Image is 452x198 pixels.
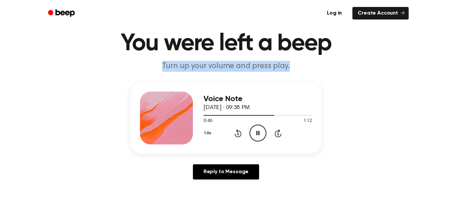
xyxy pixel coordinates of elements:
[193,164,259,179] a: Reply to Message
[43,7,81,20] a: Beep
[203,105,250,111] span: [DATE] · 09:38 PM
[320,6,348,21] a: Log in
[57,32,395,56] h1: You were left a beep
[203,95,312,103] h3: Voice Note
[203,118,212,125] span: 0:46
[99,61,353,72] p: Turn up your volume and press play.
[303,118,312,125] span: 1:12
[352,7,409,20] a: Create Account
[203,128,213,139] button: 1.0x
